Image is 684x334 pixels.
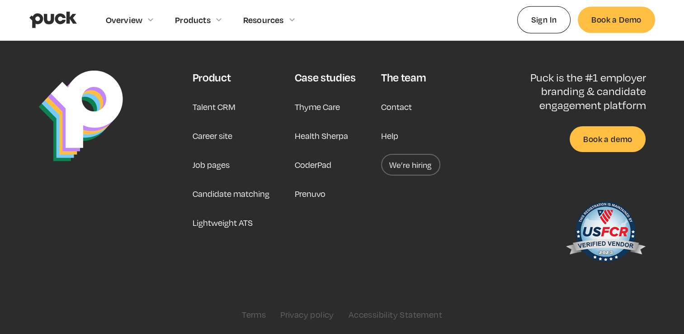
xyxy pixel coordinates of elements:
div: The team [381,71,426,84]
div: Overview [106,15,143,25]
img: US Federal Contractor Registration System for Award Management Verified Vendor Seal [565,197,646,270]
div: Products [175,15,211,25]
a: Thyme Care [295,96,340,118]
a: Book a demo [570,126,646,152]
a: Candidate matching [192,183,269,205]
a: Prenuvo [295,183,325,205]
a: CoderPad [295,154,331,176]
a: Contact [381,96,412,118]
a: Book a Demo [578,7,655,33]
a: Terms [242,310,266,320]
div: Resources [243,15,284,25]
p: Puck is the #1 employer branding & candidate engagement platform [500,71,646,112]
a: Lightweight ATS [192,212,252,234]
a: Health Sherpa [295,125,348,147]
a: Job pages [192,154,229,176]
a: Talent CRM [192,96,235,118]
a: We’re hiring [381,154,440,176]
div: Product [192,71,231,84]
a: Career site [192,125,232,147]
div: Case studies [295,71,356,84]
a: Sign In [517,6,571,33]
a: Help [381,125,398,147]
a: Accessibility Statement [349,310,442,320]
a: Privacy policy [280,310,334,320]
img: Puck Logo [38,71,123,162]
